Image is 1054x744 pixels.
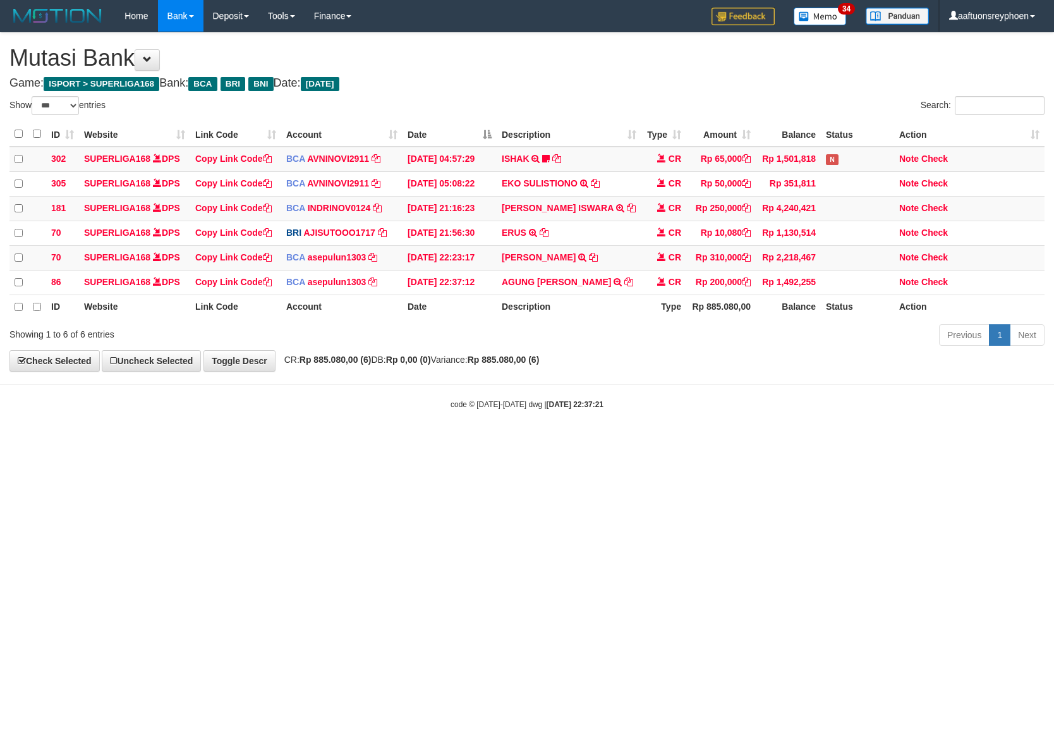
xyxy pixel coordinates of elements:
td: Rp 310,000 [686,245,756,270]
td: Rp 2,218,467 [756,245,821,270]
td: [DATE] 04:57:29 [403,147,497,172]
span: CR [669,252,681,262]
td: [DATE] 21:16:23 [403,196,497,221]
a: Check [921,203,948,213]
h1: Mutasi Bank [9,46,1045,71]
a: Copy Link Code [195,203,272,213]
td: DPS [79,221,190,245]
a: SUPERLIGA168 [84,277,150,287]
a: Copy Link Code [195,154,272,164]
span: BCA [286,252,305,262]
a: Next [1010,324,1045,346]
td: Rp 65,000 [686,147,756,172]
td: [DATE] 22:37:12 [403,270,497,295]
a: Note [899,203,919,213]
th: Website [79,295,190,319]
a: ERUS [502,228,526,238]
span: BCA [286,154,305,164]
span: 305 [51,178,66,188]
th: Balance [756,122,821,147]
a: Copy AGUNG HENRY IRAWAN to clipboard [624,277,633,287]
a: Copy DIONYSIUS ISWARA to clipboard [627,203,636,213]
span: BRI [286,228,301,238]
span: 181 [51,203,66,213]
td: Rp 250,000 [686,196,756,221]
td: DPS [79,171,190,196]
span: CR [669,228,681,238]
a: Copy INDRINOV0124 to clipboard [373,203,382,213]
a: INDRINOV0124 [308,203,371,213]
td: Rp 200,000 [686,270,756,295]
span: CR [669,203,681,213]
span: 34 [838,3,855,15]
strong: Rp 885.080,00 (6) [468,355,540,365]
a: Copy asepulun1303 to clipboard [368,277,377,287]
td: Rp 1,130,514 [756,221,821,245]
a: AJISUTOOO1717 [304,228,375,238]
span: 86 [51,277,61,287]
a: Copy Rp 50,000 to clipboard [742,178,751,188]
td: Rp 351,811 [756,171,821,196]
a: Note [899,277,919,287]
td: Rp 1,501,818 [756,147,821,172]
a: SUPERLIGA168 [84,178,150,188]
a: Copy Link Code [195,228,272,238]
th: Balance [756,295,821,319]
td: DPS [79,196,190,221]
a: asepulun1303 [308,277,366,287]
a: Copy Rp 10,080 to clipboard [742,228,751,238]
a: Check [921,277,948,287]
th: Status [821,295,894,319]
td: DPS [79,245,190,270]
span: CR [669,178,681,188]
a: Check [921,228,948,238]
span: BCA [286,203,305,213]
input: Search: [955,96,1045,115]
span: BCA [286,277,305,287]
strong: Rp 0,00 (0) [386,355,431,365]
a: SUPERLIGA168 [84,252,150,262]
td: Rp 4,240,421 [756,196,821,221]
a: Copy Link Code [195,277,272,287]
span: 70 [51,228,61,238]
strong: [DATE] 22:37:21 [547,400,603,409]
strong: Rp 885.080,00 (6) [300,355,372,365]
a: Copy EKO SULISTIONO to clipboard [591,178,600,188]
select: Showentries [32,96,79,115]
th: Link Code [190,295,281,319]
th: Website: activate to sort column ascending [79,122,190,147]
a: Copy AVNINOVI2911 to clipboard [372,178,380,188]
a: Previous [939,324,990,346]
span: CR: DB: Variance: [278,355,540,365]
th: Type: activate to sort column ascending [641,122,686,147]
a: Toggle Descr [203,350,276,372]
a: Copy Rp 250,000 to clipboard [742,203,751,213]
th: ID: activate to sort column ascending [46,122,79,147]
div: Showing 1 to 6 of 6 entries [9,323,430,341]
a: Copy Link Code [195,178,272,188]
a: Check [921,252,948,262]
a: asepulun1303 [308,252,366,262]
a: SUPERLIGA168 [84,203,150,213]
a: AVNINOVI2911 [307,178,369,188]
a: AVNINOVI2911 [307,154,369,164]
td: [DATE] 05:08:22 [403,171,497,196]
td: Rp 1,492,255 [756,270,821,295]
span: BNI [248,77,273,91]
a: Note [899,154,919,164]
th: Date: activate to sort column descending [403,122,497,147]
td: [DATE] 21:56:30 [403,221,497,245]
a: Copy asepulun1303 to clipboard [368,252,377,262]
a: ISHAK [502,154,530,164]
span: CR [669,277,681,287]
a: [PERSON_NAME] [502,252,576,262]
label: Search: [921,96,1045,115]
label: Show entries [9,96,106,115]
th: Account: activate to sort column ascending [281,122,403,147]
span: Has Note [826,154,839,165]
a: Copy Rp 310,000 to clipboard [742,252,751,262]
a: Copy AVNINOVI2911 to clipboard [372,154,380,164]
img: Feedback.jpg [712,8,775,25]
a: Copy AJISUTOOO1717 to clipboard [378,228,387,238]
span: BCA [188,77,217,91]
